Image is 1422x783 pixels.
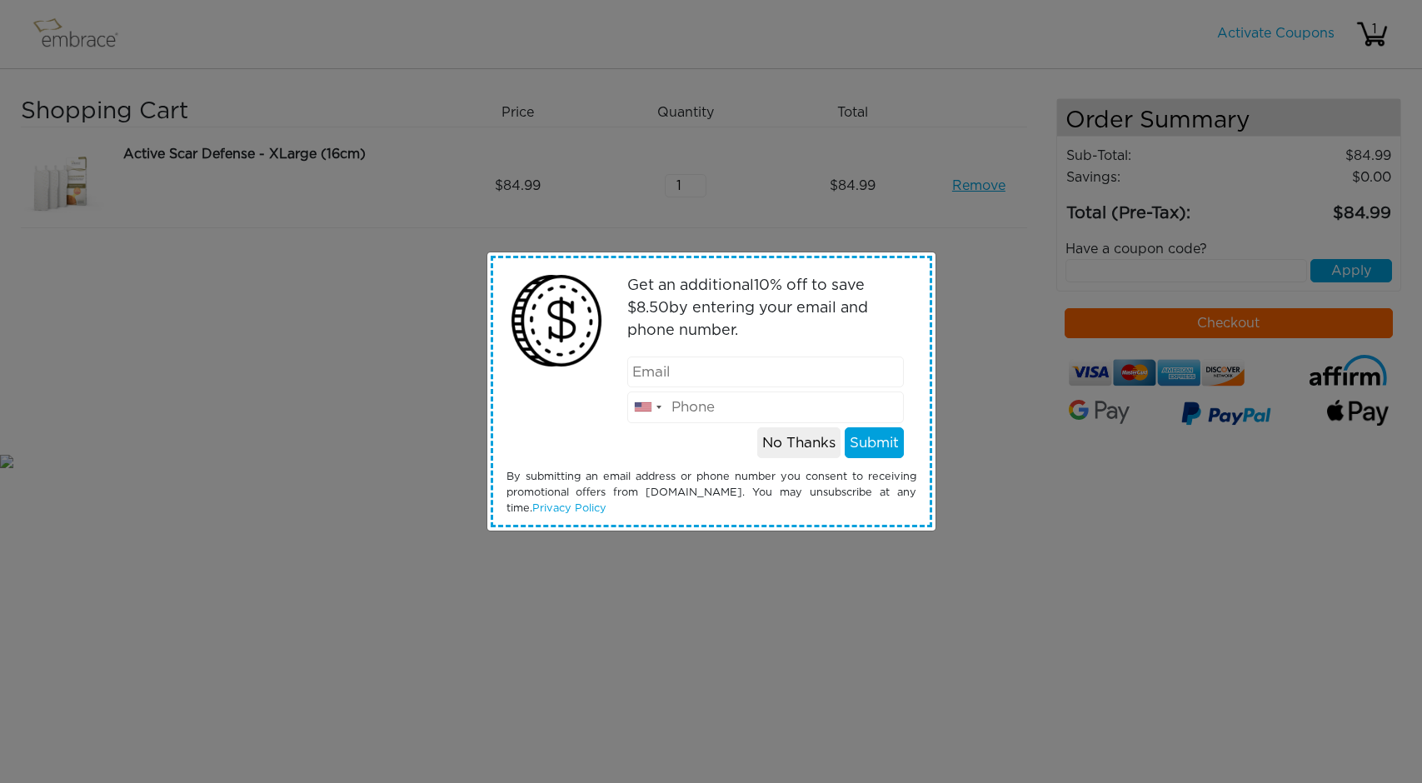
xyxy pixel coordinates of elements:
[628,392,666,422] div: United States: +1
[532,503,606,514] a: Privacy Policy
[845,427,904,459] button: Submit
[502,267,611,376] img: money2.png
[627,357,904,388] input: Email
[494,469,929,517] div: By submitting an email address or phone number you consent to receiving promotional offers from [...
[754,278,770,293] span: 10
[627,275,904,342] p: Get an additional % off to save $ by entering your email and phone number.
[757,427,841,459] button: No Thanks
[627,391,904,423] input: Phone
[636,301,669,316] span: 8.50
